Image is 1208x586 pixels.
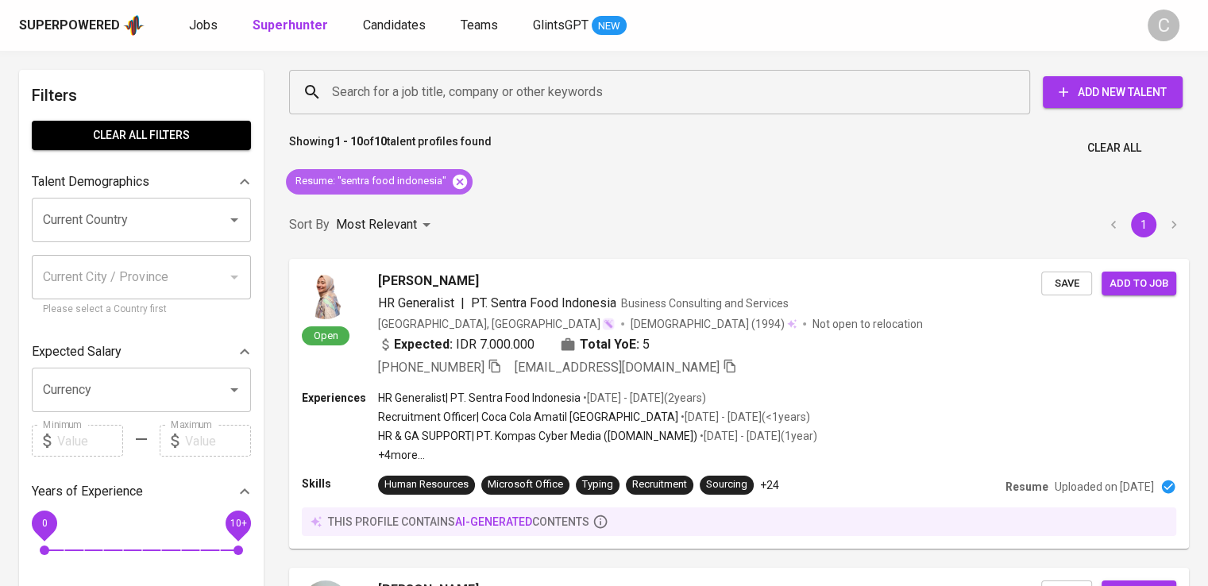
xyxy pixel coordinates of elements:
p: HR & GA SUPPORT | PT. Kompas Cyber Media ([DOMAIN_NAME]) [378,428,697,444]
h6: Filters [32,83,251,108]
div: Expected Salary [32,336,251,368]
a: Superpoweredapp logo [19,13,145,37]
p: Experiences [302,390,378,406]
button: Clear All [1081,133,1148,163]
div: Talent Demographics [32,166,251,198]
p: +24 [760,477,779,493]
span: Add to job [1110,275,1168,293]
b: 1 - 10 [334,135,363,148]
input: Value [185,425,251,457]
b: Expected: [394,335,453,354]
span: 0 [41,518,47,529]
a: Candidates [363,16,429,36]
img: 6a2882d059649af9f25de32c41482bda.jpg [302,272,349,319]
span: Teams [461,17,498,33]
span: 5 [643,335,650,354]
p: Most Relevant [336,215,417,234]
span: HR Generalist [378,295,454,310]
div: Microsoft Office [488,477,563,492]
span: Clear All [1087,138,1141,158]
span: Clear All filters [44,125,238,145]
p: Please select a Country first [43,302,240,318]
span: [EMAIL_ADDRESS][DOMAIN_NAME] [515,360,720,375]
span: Resume : "sentra food indonesia" [286,174,456,189]
p: Not open to relocation [812,316,923,332]
span: Save [1049,275,1084,293]
span: NEW [592,18,627,34]
p: HR Generalist | PT. Sentra Food Indonesia [378,390,581,406]
div: Recruitment [632,477,687,492]
p: Resume [1005,479,1048,495]
div: Years of Experience [32,476,251,507]
p: Uploaded on [DATE] [1055,479,1154,495]
span: | [461,294,465,313]
a: Superhunter [253,16,331,36]
b: 10 [374,135,387,148]
button: page 1 [1131,212,1156,237]
div: Human Resources [384,477,469,492]
div: Most Relevant [336,210,436,240]
div: Resume: "sentra food indonesia" [286,169,473,195]
a: Open[PERSON_NAME]HR Generalist|PT. Sentra Food IndonesiaBusiness Consulting and Services[GEOGRAPH... [289,259,1189,549]
p: +4 more ... [378,447,817,463]
a: Teams [461,16,501,36]
p: Talent Demographics [32,172,149,191]
div: Superpowered [19,17,120,35]
button: Add to job [1102,272,1176,296]
p: Years of Experience [32,482,143,501]
button: Open [223,209,245,231]
div: Sourcing [706,477,747,492]
a: Jobs [189,16,221,36]
p: Recruitment Officer | Coca Cola Amatil [GEOGRAPHIC_DATA] [378,409,678,425]
p: • [DATE] - [DATE] ( <1 years ) [678,409,810,425]
span: Add New Talent [1056,83,1170,102]
span: Open [307,329,345,342]
div: (1994) [631,316,797,332]
nav: pagination navigation [1098,212,1189,237]
p: Expected Salary [32,342,122,361]
span: PT. Sentra Food Indonesia [471,295,616,310]
input: Value [57,425,123,457]
a: GlintsGPT NEW [533,16,627,36]
div: Typing [582,477,613,492]
p: • [DATE] - [DATE] ( 1 year ) [697,428,817,444]
button: Clear All filters [32,121,251,150]
span: 10+ [230,518,246,529]
img: app logo [123,13,145,37]
b: Total YoE: [580,335,639,354]
div: [GEOGRAPHIC_DATA], [GEOGRAPHIC_DATA] [378,316,615,332]
span: AI-generated [455,515,532,528]
span: Business Consulting and Services [621,297,789,310]
p: Skills [302,476,378,492]
span: [PHONE_NUMBER] [378,360,484,375]
img: magic_wand.svg [602,318,615,330]
p: • [DATE] - [DATE] ( 2 years ) [581,390,706,406]
p: Showing of talent profiles found [289,133,492,163]
b: Superhunter [253,17,328,33]
div: IDR 7.000.000 [378,335,535,354]
p: Sort By [289,215,330,234]
span: [DEMOGRAPHIC_DATA] [631,316,751,332]
div: C [1148,10,1179,41]
p: this profile contains contents [328,514,589,530]
span: Jobs [189,17,218,33]
span: GlintsGPT [533,17,589,33]
span: Candidates [363,17,426,33]
span: [PERSON_NAME] [378,272,479,291]
button: Open [223,379,245,401]
button: Add New Talent [1043,76,1183,108]
button: Save [1041,272,1092,296]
